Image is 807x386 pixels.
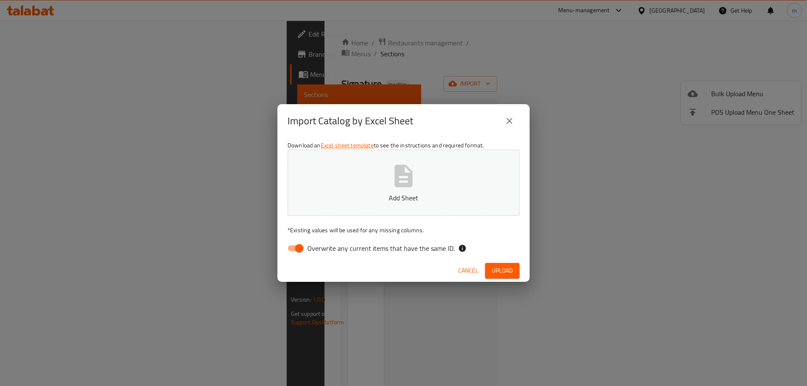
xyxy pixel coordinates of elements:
a: Excel sheet template [321,140,374,151]
svg: If the overwrite option isn't selected, then the items that match an existing ID will be ignored ... [458,244,467,252]
p: Existing values will be used for any missing columns. [287,226,520,234]
button: close [499,111,520,131]
button: Upload [485,263,520,278]
button: Cancel [455,263,482,278]
span: Cancel [458,265,478,276]
span: Overwrite any current items that have the same ID. [307,243,455,253]
p: Add Sheet [301,193,506,203]
button: Add Sheet [287,150,520,216]
span: Upload [492,265,513,276]
div: Download an to see the instructions and required format. [277,138,530,260]
h2: Import Catalog by Excel Sheet [287,114,413,128]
